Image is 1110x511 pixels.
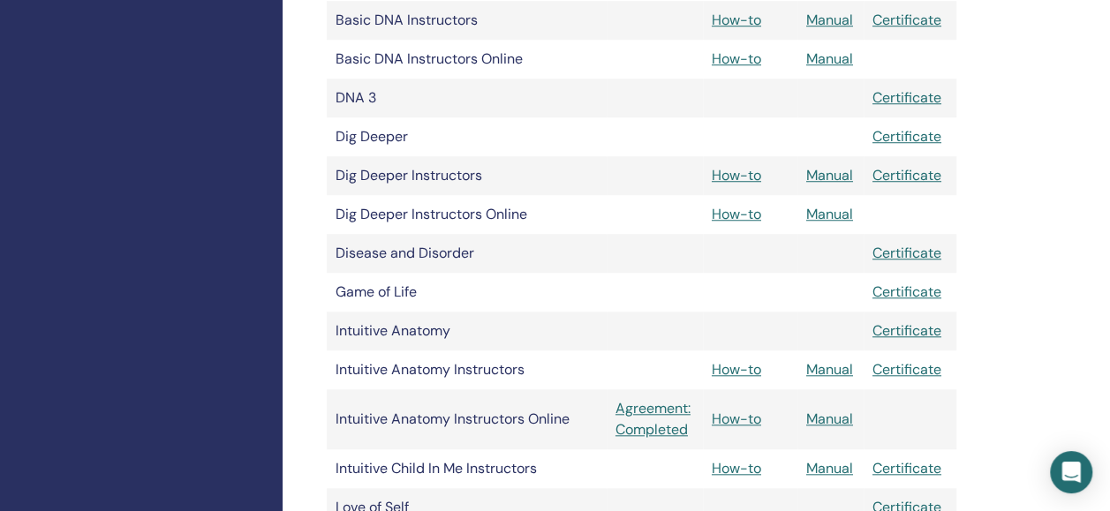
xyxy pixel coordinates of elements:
a: How-to [712,166,761,184]
a: Certificate [872,321,941,340]
td: Dig Deeper [327,117,607,156]
a: How-to [712,360,761,379]
a: Certificate [872,244,941,262]
a: Certificate [872,360,941,379]
td: Basic DNA Instructors Online [327,40,607,79]
a: Manual [806,360,853,379]
a: Certificate [872,127,941,146]
td: Disease and Disorder [327,234,607,273]
a: Manual [806,205,853,223]
td: Intuitive Child In Me Instructors [327,449,607,488]
td: Game of Life [327,273,607,312]
td: DNA 3 [327,79,607,117]
a: Manual [806,49,853,68]
a: Certificate [872,459,941,477]
a: How-to [712,205,761,223]
td: Intuitive Anatomy Instructors [327,350,607,389]
a: Agreement: Completed [615,398,694,440]
div: Open Intercom Messenger [1050,451,1092,493]
td: Dig Deeper Instructors Online [327,195,607,234]
a: Certificate [872,282,941,301]
a: How-to [712,49,761,68]
a: How-to [712,459,761,477]
td: Intuitive Anatomy Instructors Online [327,389,607,449]
a: Manual [806,410,853,428]
a: Certificate [872,166,941,184]
a: Manual [806,166,853,184]
a: Certificate [872,11,941,29]
td: Basic DNA Instructors [327,1,607,40]
a: Manual [806,459,853,477]
a: Manual [806,11,853,29]
a: How-to [712,410,761,428]
td: Intuitive Anatomy [327,312,607,350]
td: Dig Deeper Instructors [327,156,607,195]
a: How-to [712,11,761,29]
a: Certificate [872,88,941,107]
